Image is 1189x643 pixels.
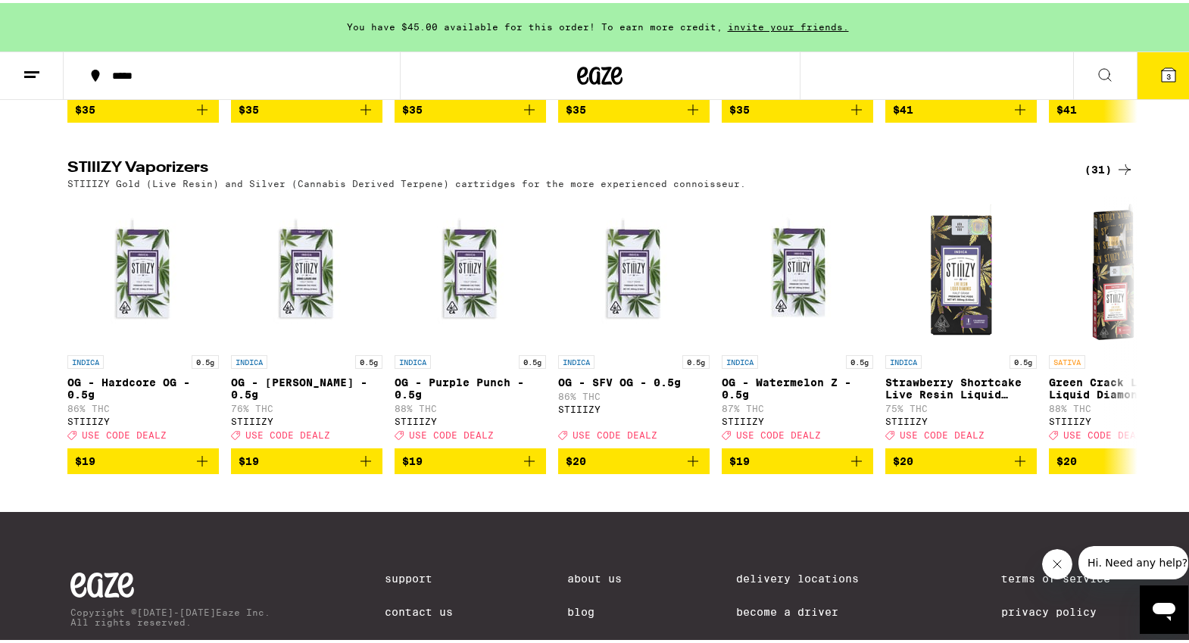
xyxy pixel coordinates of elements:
p: STIIIZY Gold (Live Resin) and Silver (Cannabis Derived Terpene) cartridges for the more experienc... [67,176,746,186]
span: $19 [239,452,259,464]
h2: STIIIZY Vaporizers [67,158,1059,176]
a: Blog [567,603,622,615]
p: 75% THC [885,401,1037,410]
a: Open page for OG - Hardcore OG - 0.5g from STIIIZY [67,193,219,445]
span: invite your friends. [722,19,854,29]
p: 76% THC [231,401,382,410]
p: 0.5g [192,352,219,366]
span: USE CODE DEALZ [736,428,821,438]
span: $35 [729,101,750,113]
span: You have $45.00 available for this order! To earn more credit, [347,19,722,29]
span: $19 [75,452,95,464]
a: Become a Driver [736,603,886,615]
span: $35 [75,101,95,113]
p: Copyright © [DATE]-[DATE] Eaze Inc. All rights reserved. [70,604,270,624]
button: Add to bag [558,94,710,120]
button: Add to bag [67,94,219,120]
p: OG - [PERSON_NAME] - 0.5g [231,373,382,398]
a: (31) [1084,158,1134,176]
button: Add to bag [231,94,382,120]
button: Add to bag [722,94,873,120]
button: Add to bag [395,94,546,120]
div: STIIIZY [885,414,1037,423]
button: Add to bag [722,445,873,471]
p: OG - SFV OG - 0.5g [558,373,710,385]
button: Add to bag [395,445,546,471]
span: $20 [1056,452,1077,464]
iframe: Message from company [1078,543,1188,576]
p: 0.5g [355,352,382,366]
span: USE CODE DEALZ [409,428,494,438]
img: STIIIZY - OG - Purple Punch - 0.5g [395,193,546,345]
img: STIIIZY - OG - Watermelon Z - 0.5g [722,193,873,345]
div: STIIIZY [67,414,219,423]
p: INDICA [558,352,594,366]
span: $35 [402,101,423,113]
p: INDICA [231,352,267,366]
div: STIIIZY [395,414,546,423]
div: STIIIZY [558,401,710,411]
img: STIIIZY - OG - Hardcore OG - 0.5g [67,193,219,345]
span: $19 [402,452,423,464]
p: OG - Purple Punch - 0.5g [395,373,546,398]
iframe: Close message [1042,546,1072,576]
span: $20 [893,452,913,464]
span: $41 [1056,101,1077,113]
p: 0.5g [682,352,710,366]
button: Add to bag [67,445,219,471]
iframe: Button to launch messaging window [1140,582,1188,631]
span: $41 [893,101,913,113]
button: Add to bag [231,445,382,471]
button: Add to bag [885,445,1037,471]
img: STIIIZY - OG - King Louis XIII - 0.5g [231,193,382,345]
p: 87% THC [722,401,873,410]
p: OG - Watermelon Z - 0.5g [722,373,873,398]
p: 86% THC [67,401,219,410]
div: STIIIZY [722,414,873,423]
p: OG - Hardcore OG - 0.5g [67,373,219,398]
a: Terms of Service [1001,570,1131,582]
p: 0.5g [1010,352,1037,366]
a: Open page for OG - Purple Punch - 0.5g from STIIIZY [395,193,546,445]
img: STIIIZY - OG - SFV OG - 0.5g [558,193,710,345]
p: 86% THC [558,389,710,398]
p: 0.5g [846,352,873,366]
span: $19 [729,452,750,464]
span: USE CODE DEALZ [1063,428,1148,438]
p: 88% THC [395,401,546,410]
p: SATIVA [1049,352,1085,366]
a: About Us [567,570,622,582]
a: Open page for OG - SFV OG - 0.5g from STIIIZY [558,193,710,445]
button: Add to bag [558,445,710,471]
span: $35 [566,101,586,113]
img: STIIIZY - Strawberry Shortcake Live Resin Liquid Diamonds - 0.5g [885,193,1037,345]
p: INDICA [67,352,104,366]
span: 3 [1166,69,1171,78]
p: INDICA [722,352,758,366]
a: Open page for OG - King Louis XIII - 0.5g from STIIIZY [231,193,382,445]
a: Open page for Strawberry Shortcake Live Resin Liquid Diamonds - 0.5g from STIIIZY [885,193,1037,445]
span: $20 [566,452,586,464]
button: Add to bag [885,94,1037,120]
a: Delivery Locations [736,570,886,582]
a: Support [385,570,453,582]
p: 0.5g [519,352,546,366]
p: Strawberry Shortcake Live Resin Liquid Diamonds - 0.5g [885,373,1037,398]
a: Privacy Policy [1001,603,1131,615]
a: Open page for OG - Watermelon Z - 0.5g from STIIIZY [722,193,873,445]
span: $35 [239,101,259,113]
a: Contact Us [385,603,453,615]
span: USE CODE DEALZ [573,428,657,438]
p: INDICA [395,352,431,366]
p: INDICA [885,352,922,366]
span: USE CODE DEALZ [82,428,167,438]
span: USE CODE DEALZ [245,428,330,438]
span: USE CODE DEALZ [900,428,985,438]
div: STIIIZY [231,414,382,423]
